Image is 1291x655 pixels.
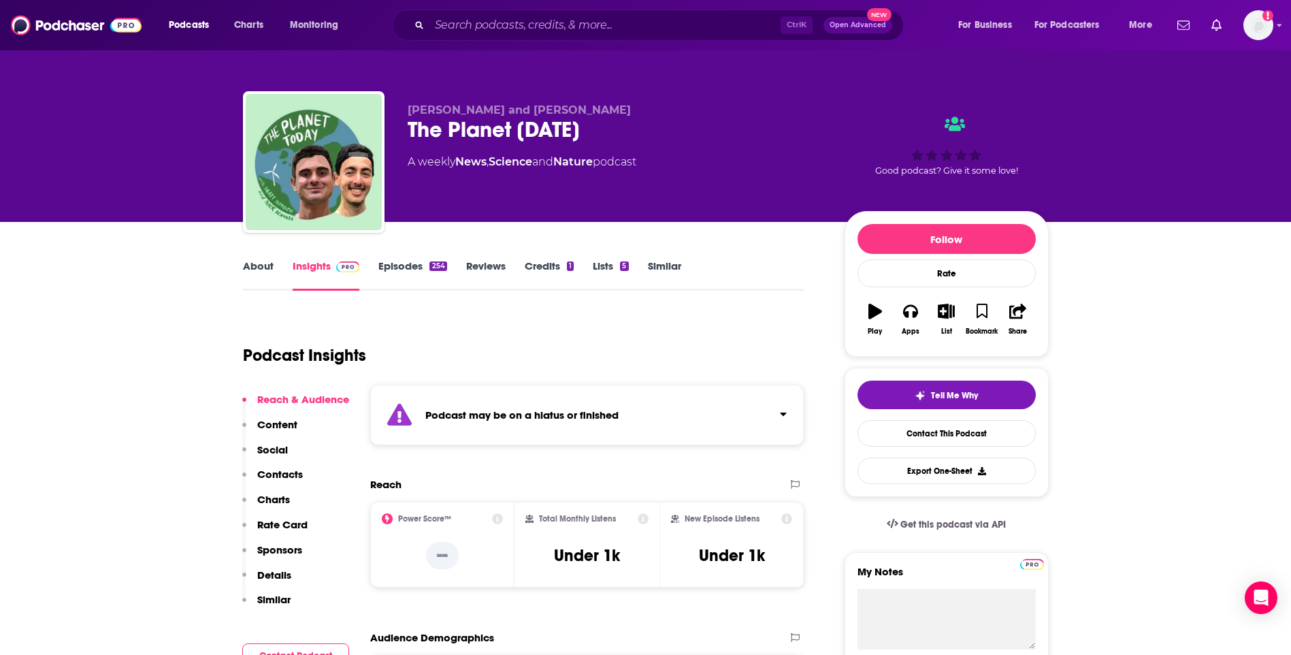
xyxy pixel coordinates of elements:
button: tell me why sparkleTell Me Why [857,381,1036,409]
a: Credits1 [525,259,574,291]
div: 1 [567,261,574,271]
button: Play [857,295,893,344]
button: Details [242,569,291,594]
p: Social [257,443,288,456]
button: Apps [893,295,928,344]
a: News [455,155,487,168]
p: Reach & Audience [257,393,349,406]
a: Contact This Podcast [857,420,1036,447]
h2: Reach [370,478,402,491]
button: Export One-Sheet [857,458,1036,484]
a: Similar [648,259,681,291]
img: Podchaser Pro [1020,559,1044,570]
img: The Planet Today [246,94,382,230]
span: New [867,8,892,21]
input: Search podcasts, credits, & more... [429,14,781,36]
a: Episodes254 [378,259,446,291]
img: Podchaser - Follow, Share and Rate Podcasts [11,12,142,38]
button: Sponsors [242,543,302,569]
label: My Notes [857,565,1036,589]
h1: Podcast Insights [243,345,366,366]
div: Rate [857,259,1036,287]
p: Details [257,569,291,581]
button: open menu [1120,14,1169,36]
button: Social [242,443,288,468]
button: Share [1000,295,1035,344]
img: User Profile [1243,10,1273,40]
h3: Under 1k [699,545,765,566]
span: Charts [234,16,263,35]
span: , [487,155,489,168]
a: Reviews [466,259,506,291]
span: For Business [958,16,1012,35]
span: Good podcast? Give it some love! [875,165,1018,176]
p: Sponsors [257,543,302,556]
p: Content [257,418,297,431]
strong: Podcast may be on a hiatus or finished [425,409,619,421]
h2: Total Monthly Listens [539,514,616,524]
section: Click to expand status details [370,385,804,445]
p: Charts [257,493,290,506]
a: Lists5 [593,259,628,291]
h3: Under 1k [554,545,620,566]
span: Get this podcast via API [900,519,1006,530]
p: Similar [257,593,291,606]
span: Tell Me Why [931,390,978,401]
button: Follow [857,224,1036,254]
span: Monitoring [290,16,338,35]
span: More [1129,16,1152,35]
span: Podcasts [169,16,209,35]
button: Open AdvancedNew [823,17,892,33]
a: Science [489,155,532,168]
svg: Add a profile image [1262,10,1273,21]
button: Show profile menu [1243,10,1273,40]
button: open menu [949,14,1029,36]
button: Bookmark [964,295,1000,344]
span: Open Advanced [830,22,886,29]
button: Reach & Audience [242,393,349,418]
h2: New Episode Listens [685,514,759,524]
div: 5 [620,261,628,271]
button: List [928,295,964,344]
button: Contacts [242,468,303,493]
a: Pro website [1020,557,1044,570]
p: Rate Card [257,518,308,531]
div: Open Intercom Messenger [1245,581,1277,614]
h2: Audience Demographics [370,631,494,644]
a: Show notifications dropdown [1206,14,1227,37]
button: open menu [159,14,227,36]
p: -- [426,542,459,569]
div: List [941,327,952,336]
div: Play [868,327,882,336]
div: 254 [429,261,446,271]
button: Rate Card [242,518,308,543]
a: InsightsPodchaser Pro [293,259,360,291]
button: open menu [280,14,356,36]
a: Show notifications dropdown [1172,14,1195,37]
div: A weekly podcast [408,154,636,170]
h2: Power Score™ [398,514,451,524]
span: Ctrl K [781,16,813,34]
p: Contacts [257,468,303,481]
span: For Podcasters [1034,16,1100,35]
span: Logged in as SkyHorsePub35 [1243,10,1273,40]
div: Share [1009,327,1027,336]
div: Bookmark [966,327,998,336]
div: Good podcast? Give it some love! [845,103,1049,188]
a: Get this podcast via API [876,508,1017,541]
img: Podchaser Pro [336,261,360,272]
a: About [243,259,274,291]
img: tell me why sparkle [915,390,926,401]
button: Charts [242,493,290,518]
span: and [532,155,553,168]
div: Apps [902,327,919,336]
span: [PERSON_NAME] and [PERSON_NAME] [408,103,631,116]
button: open menu [1026,14,1120,36]
a: Nature [553,155,593,168]
button: Similar [242,593,291,618]
button: Content [242,418,297,443]
a: Charts [225,14,272,36]
div: Search podcasts, credits, & more... [405,10,917,41]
